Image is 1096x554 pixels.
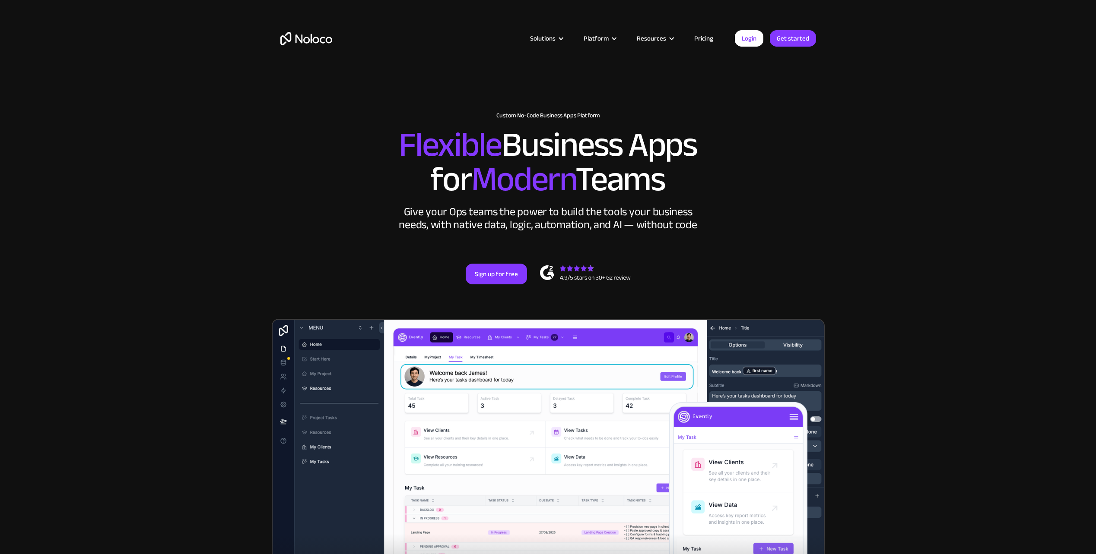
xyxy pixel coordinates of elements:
[280,112,816,119] h1: Custom No-Code Business Apps Platform
[519,33,573,44] div: Solutions
[573,33,626,44] div: Platform
[397,205,699,231] div: Give your Ops teams the power to build the tools your business needs, with native data, logic, au...
[530,33,556,44] div: Solutions
[471,147,575,211] span: Modern
[735,30,763,47] a: Login
[584,33,609,44] div: Platform
[399,113,502,177] span: Flexible
[683,33,724,44] a: Pricing
[280,32,332,45] a: home
[770,30,816,47] a: Get started
[466,264,527,284] a: Sign up for free
[626,33,683,44] div: Resources
[637,33,666,44] div: Resources
[280,128,816,197] h2: Business Apps for Teams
